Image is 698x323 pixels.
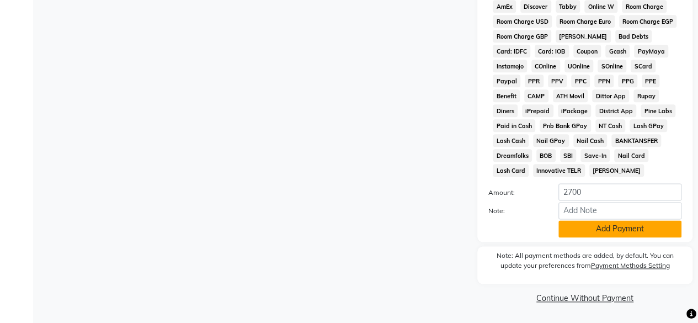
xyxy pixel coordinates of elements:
span: Dreamfolks [493,149,532,162]
span: Nail Cash [573,134,608,147]
span: Room Charge USD [493,15,552,28]
span: PPC [571,75,590,87]
span: PPR [525,75,544,87]
span: [PERSON_NAME] [589,164,644,177]
span: Save-In [580,149,610,162]
span: Room Charge EGP [619,15,677,28]
span: Lash GPay [630,119,667,132]
span: Rupay [633,89,659,102]
span: Dittor App [592,89,629,102]
span: BANKTANSFER [611,134,661,147]
span: Pnb Bank GPay [540,119,591,132]
input: Amount [558,183,681,200]
span: Card: IDFC [493,45,530,57]
span: Coupon [573,45,601,57]
span: Diners [493,104,518,117]
span: Lash Cash [493,134,529,147]
button: Add Payment [558,220,681,237]
span: UOnline [564,60,594,72]
span: Nail GPay [533,134,569,147]
span: PPV [548,75,567,87]
span: BOB [536,149,556,162]
label: Note: [480,206,550,216]
span: PPG [618,75,637,87]
span: District App [595,104,636,117]
span: SOnline [598,60,626,72]
label: Amount: [480,188,550,198]
input: Add Note [558,202,681,219]
span: PayMaya [634,45,668,57]
span: Gcash [605,45,630,57]
span: iPackage [558,104,592,117]
span: Room Charge GBP [493,30,551,43]
span: Card: IOB [535,45,569,57]
label: Note: All payment methods are added, by default. You can update your preferences from [488,251,681,275]
span: NT Cash [595,119,626,132]
span: Paypal [493,75,520,87]
span: Lash Card [493,164,529,177]
span: ATH Movil [553,89,588,102]
span: PPN [594,75,614,87]
span: PPE [642,75,660,87]
span: Benefit [493,89,520,102]
span: SBI [560,149,577,162]
span: Bad Debts [615,30,652,43]
span: Nail Card [614,149,648,162]
a: Continue Without Payment [479,293,690,304]
span: Paid in Cash [493,119,535,132]
span: COnline [531,60,560,72]
span: CAMP [524,89,548,102]
span: SCard [631,60,656,72]
span: [PERSON_NAME] [556,30,611,43]
label: Payment Methods Setting [591,261,670,271]
span: iPrepaid [522,104,553,117]
span: Pine Labs [641,104,675,117]
span: Room Charge Euro [556,15,615,28]
span: Innovative TELR [533,164,585,177]
span: Instamojo [493,60,527,72]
